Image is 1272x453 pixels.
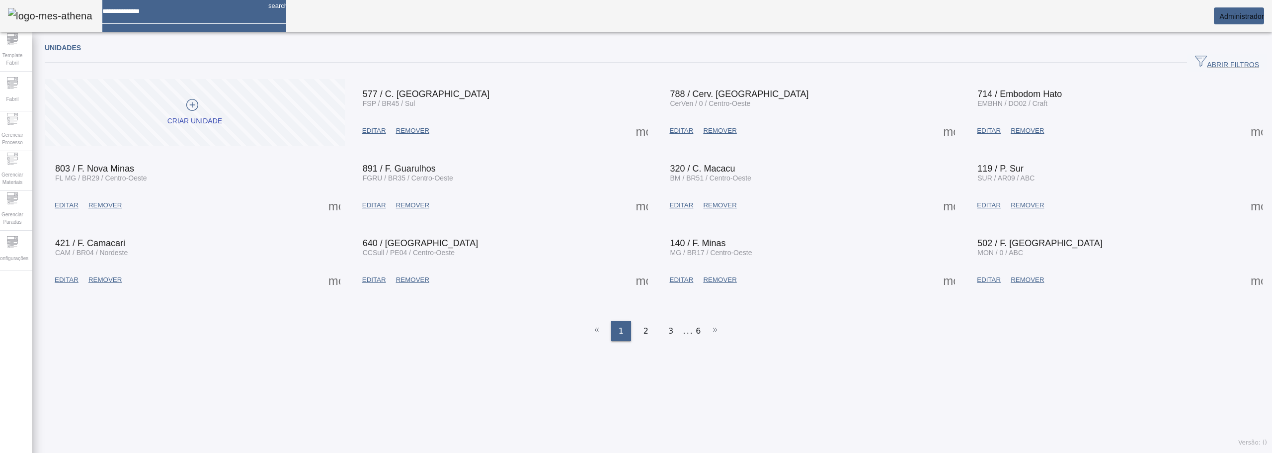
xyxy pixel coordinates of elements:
[972,196,1006,214] button: EDITAR
[50,196,83,214] button: EDITAR
[55,164,134,174] span: 803 / F. Nova Minas
[357,122,391,140] button: EDITAR
[83,196,127,214] button: REMOVER
[977,126,1001,136] span: EDITAR
[703,275,736,285] span: REMOVER
[362,126,386,136] span: EDITAR
[977,164,1024,174] span: 119 / P. Sur
[977,89,1062,99] span: 714 / Embodom Hato
[665,122,699,140] button: EDITAR
[55,238,125,248] span: 421 / F. Camacari
[88,275,122,285] span: REMOVER
[396,275,429,285] span: REMOVER
[670,164,735,174] span: 320 / C. Macacu
[670,200,694,210] span: EDITAR
[940,271,958,289] button: Mais
[363,174,453,182] span: FGRU / BR35 / Centro-Oeste
[670,275,694,285] span: EDITAR
[1248,122,1266,140] button: Mais
[643,325,648,337] span: 2
[45,79,345,146] button: Criar unidade
[3,92,21,106] span: Fabril
[940,122,958,140] button: Mais
[391,196,434,214] button: REMOVER
[977,99,1047,107] span: EMBHN / DO02 / Craft
[670,249,752,257] span: MG / BR17 / Centro-Oeste
[363,164,436,174] span: 891 / F. Guarulhos
[167,116,222,126] div: Criar unidade
[668,325,673,337] span: 3
[633,271,651,289] button: Mais
[363,89,489,99] span: 577 / C. [GEOGRAPHIC_DATA]
[1248,271,1266,289] button: Mais
[391,122,434,140] button: REMOVER
[977,238,1102,248] span: 502 / F. [GEOGRAPHIC_DATA]
[396,126,429,136] span: REMOVER
[363,99,415,107] span: FSP / BR45 / Sul
[363,249,455,257] span: CCSull / PE04 / Centro-Oeste
[391,271,434,289] button: REMOVER
[1006,196,1049,214] button: REMOVER
[703,200,736,210] span: REMOVER
[1187,54,1267,72] button: ABRIR FILTROS
[696,321,701,341] li: 6
[1219,12,1264,20] span: Administrador
[972,271,1006,289] button: EDITAR
[683,321,693,341] li: ...
[670,126,694,136] span: EDITAR
[88,200,122,210] span: REMOVER
[362,200,386,210] span: EDITAR
[670,174,751,182] span: BM / BR51 / Centro-Oeste
[1238,439,1267,446] span: Versão: ()
[698,196,741,214] button: REMOVER
[972,122,1006,140] button: EDITAR
[1195,55,1259,70] span: ABRIR FILTROS
[50,271,83,289] button: EDITAR
[1248,196,1266,214] button: Mais
[325,196,343,214] button: Mais
[55,174,147,182] span: FL MG / BR29 / Centro-Oeste
[670,99,751,107] span: CerVen / 0 / Centro-Oeste
[357,271,391,289] button: EDITAR
[977,249,1023,257] span: MON / 0 / ABC
[362,275,386,285] span: EDITAR
[977,275,1001,285] span: EDITAR
[55,249,128,257] span: CAM / BR04 / Nordeste
[665,196,699,214] button: EDITAR
[55,200,79,210] span: EDITAR
[633,196,651,214] button: Mais
[665,271,699,289] button: EDITAR
[363,238,478,248] span: 640 / [GEOGRAPHIC_DATA]
[396,200,429,210] span: REMOVER
[8,8,92,24] img: logo-mes-athena
[977,174,1034,182] span: SUR / AR09 / ABC
[1006,271,1049,289] button: REMOVER
[670,238,726,248] span: 140 / F. Minas
[977,200,1001,210] span: EDITAR
[698,271,741,289] button: REMOVER
[55,275,79,285] span: EDITAR
[940,196,958,214] button: Mais
[1011,126,1044,136] span: REMOVER
[325,271,343,289] button: Mais
[703,126,736,136] span: REMOVER
[633,122,651,140] button: Mais
[83,271,127,289] button: REMOVER
[1011,200,1044,210] span: REMOVER
[1011,275,1044,285] span: REMOVER
[698,122,741,140] button: REMOVER
[670,89,809,99] span: 788 / Cerv. [GEOGRAPHIC_DATA]
[1006,122,1049,140] button: REMOVER
[45,44,81,52] span: Unidades
[357,196,391,214] button: EDITAR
